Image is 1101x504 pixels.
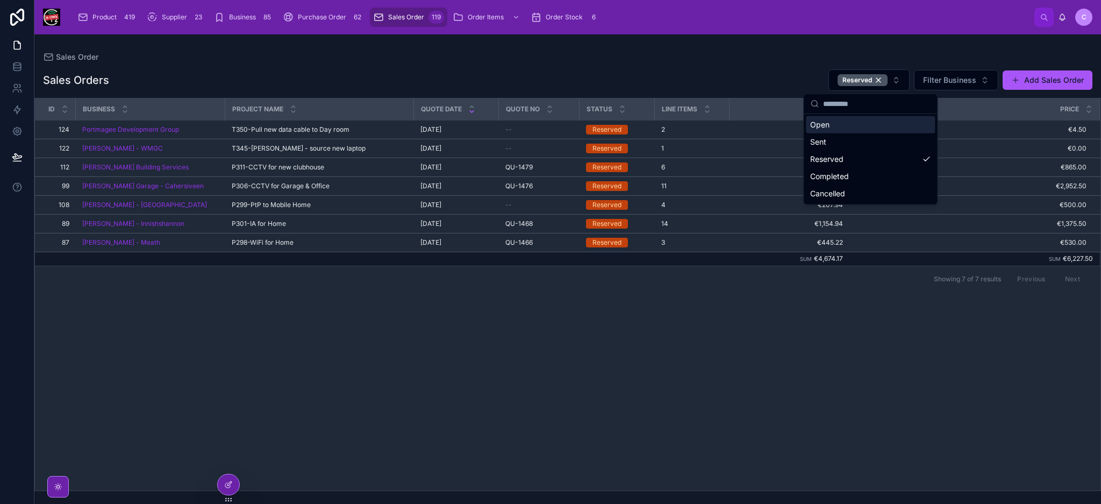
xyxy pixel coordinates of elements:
span: [PERSON_NAME] - Innishshannon [82,219,184,228]
a: 6 [661,163,723,172]
span: Order Items [468,13,504,22]
a: [PERSON_NAME] Building Services [82,163,219,172]
span: C [1082,13,1086,22]
a: Portmagee Development Group [82,125,219,134]
a: Supplier23 [144,8,209,27]
a: 4 [661,201,723,209]
span: €2,152.42 [736,182,843,190]
div: 62 [351,11,364,24]
span: Purchase Order [298,13,346,22]
small: Sum [800,256,812,262]
div: Suggestions [804,114,937,204]
span: -- [505,201,512,209]
span: 99 [48,182,69,190]
a: Reserved [586,219,648,229]
button: Unselect RESERVED [838,74,888,86]
a: -- [505,144,573,153]
span: [DATE] [420,182,441,190]
a: [PERSON_NAME] - Meath [82,238,219,247]
span: 2 [661,125,665,134]
span: -- [505,125,512,134]
a: 3 [661,238,723,247]
a: QU-1466 [505,238,573,247]
span: [PERSON_NAME] Building Services [82,163,189,172]
a: [PERSON_NAME] - [GEOGRAPHIC_DATA] [82,201,219,209]
a: Reserved [586,181,648,191]
a: [DATE] [420,144,492,153]
span: Project Name [232,105,283,113]
a: 108 [48,201,69,209]
span: Supplier [162,13,187,22]
a: €865.00 [850,163,1087,172]
a: [DATE] [420,238,492,247]
span: P301-IA for Home [232,219,286,228]
div: scrollable content [69,5,1034,29]
div: Reserved [592,219,621,229]
a: Portmagee Development Group [82,125,179,134]
a: 11 [661,182,723,190]
img: App logo [43,9,60,26]
div: 85 [260,11,274,24]
button: Select Button [914,70,998,90]
a: €2,952.50 [850,182,1087,190]
a: P306-CCTV for Garage & Office [232,182,407,190]
span: Business [229,13,256,22]
span: €4.50 [850,125,1087,134]
a: Purchase Order62 [280,8,368,27]
div: Reserved [592,238,621,247]
span: P299-PtP to Mobile Home [232,201,311,209]
span: Line items [662,105,697,113]
a: P301-IA for Home [232,219,407,228]
span: 89 [48,219,69,228]
span: Sales Order [56,52,98,62]
div: 119 [428,11,444,24]
a: Product419 [74,8,141,27]
a: QU-1479 [505,163,573,172]
a: €500.00 [850,201,1087,209]
span: 1 [661,144,664,153]
a: P311-CCTV for new clubhouse [232,163,407,172]
a: Order Stock6 [527,8,603,27]
small: Sum [1049,256,1061,262]
span: 122 [48,144,69,153]
span: P298-WiFi for Home [232,238,294,247]
a: 1 [661,144,723,153]
div: 419 [121,11,138,24]
a: €1.86 [736,125,843,134]
button: Select Button [828,69,910,91]
a: Reserved [586,238,648,247]
a: [PERSON_NAME] Garage - Cahersiveen [82,182,204,190]
div: Reserved [592,125,621,134]
a: T350-Pull new data cable to Day room [232,125,407,134]
a: 2 [661,125,723,134]
div: Reserved [592,200,621,210]
a: €530.00 [850,238,1087,247]
span: Status [587,105,612,113]
a: 87 [48,238,69,247]
span: €0.00 [850,144,1087,153]
a: [DATE] [420,182,492,190]
div: Reserved [592,162,621,172]
a: [PERSON_NAME] - WMGC [82,144,163,153]
div: 23 [191,11,205,24]
a: [DATE] [420,219,492,228]
a: [PERSON_NAME] - [GEOGRAPHIC_DATA] [82,201,207,209]
a: €1,375.50 [850,219,1087,228]
a: Sales Order [43,52,98,62]
span: 124 [48,125,69,134]
span: Quote Date [421,105,462,113]
a: €0.00 [736,144,843,153]
span: €6,227.50 [1063,254,1093,262]
span: Showing 7 of 7 results [934,275,1001,283]
a: €207.94 [736,201,843,209]
div: 6 [587,11,600,24]
div: Reserved [592,144,621,153]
